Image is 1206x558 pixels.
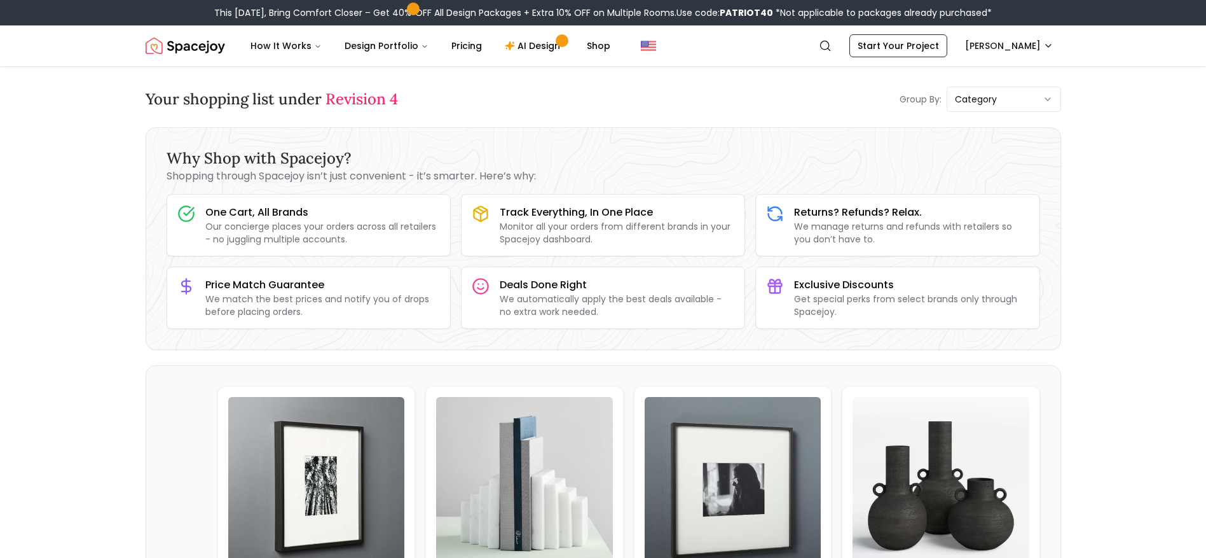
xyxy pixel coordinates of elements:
[214,6,992,19] div: This [DATE], Bring Comfort Closer – Get 40% OFF All Design Packages + Extra 10% OFF on Multiple R...
[500,205,734,220] h3: Track Everything, In One Place
[900,93,942,106] p: Group By:
[325,89,398,109] span: Revision 4
[146,25,1061,66] nav: Global
[957,34,1061,57] button: [PERSON_NAME]
[641,38,656,53] img: United States
[794,293,1029,318] p: Get special perks from select brands only through Spacejoy.
[577,33,620,59] a: Shop
[794,277,1029,293] h3: Exclusive Discounts
[205,205,440,220] h3: One Cart, All Brands
[146,89,398,109] h3: Your shopping list under
[205,220,440,246] p: Our concierge places your orders across all retailers - no juggling multiple accounts.
[205,293,440,318] p: We match the best prices and notify you of drops before placing orders.
[773,6,992,19] span: *Not applicable to packages already purchased*
[167,169,1040,184] p: Shopping through Spacejoy isn’t just convenient - it’s smarter. Here’s why:
[794,205,1029,220] h3: Returns? Refunds? Relax.
[500,220,734,246] p: Monitor all your orders from different brands in your Spacejoy dashboard.
[240,33,332,59] button: How It Works
[441,33,492,59] a: Pricing
[495,33,574,59] a: AI Design
[500,277,734,293] h3: Deals Done Right
[240,33,620,59] nav: Main
[676,6,773,19] span: Use code:
[334,33,439,59] button: Design Portfolio
[146,33,225,59] a: Spacejoy
[146,33,225,59] img: Spacejoy Logo
[849,34,947,57] a: Start Your Project
[500,293,734,318] p: We automatically apply the best deals available - no extra work needed.
[794,220,1029,246] p: We manage returns and refunds with retailers so you don’t have to.
[720,6,773,19] b: PATRIOT40
[205,277,440,293] h3: Price Match Guarantee
[167,148,1040,169] h3: Why Shop with Spacejoy?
